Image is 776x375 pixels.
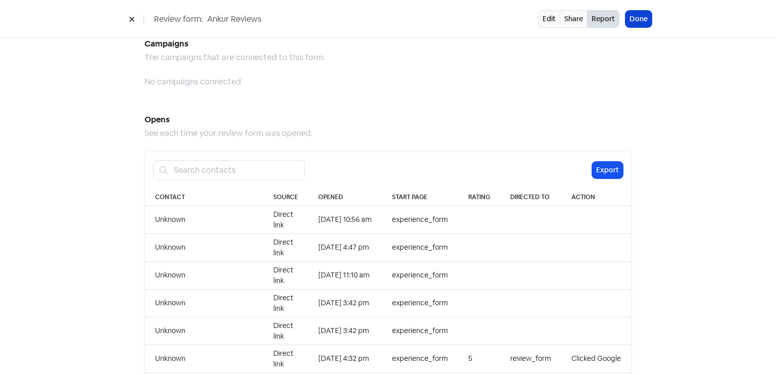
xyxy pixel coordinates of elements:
[308,289,382,317] td: [DATE] 3:42 pm
[592,162,623,178] button: Export
[382,345,458,372] td: experience_form
[144,52,632,64] div: The campaigns that are connected to this form.
[145,289,263,317] td: Unknown
[587,10,619,28] button: Report
[154,13,203,25] span: Review form:
[458,345,500,372] td: 5
[145,189,263,206] th: Contact
[500,345,561,372] td: review_form
[625,11,652,27] button: Done
[382,233,458,261] td: experience_form
[145,261,263,289] td: Unknown
[382,317,458,345] td: experience_form
[144,127,632,139] div: See each time your review form was opened.
[308,345,382,372] td: [DATE] 4:32 pm
[263,289,308,317] td: Direct link
[145,317,263,345] td: Unknown
[144,36,632,52] h5: Campaigns
[263,233,308,261] td: Direct link
[561,189,631,206] th: Action
[382,261,458,289] td: experience_form
[308,189,382,206] th: Opened
[144,76,632,88] div: No campaigns connected
[308,261,382,289] td: [DATE] 11:10 am
[382,189,458,206] th: Start page
[308,206,382,233] td: [DATE] 10:56 am
[458,189,500,206] th: Rating
[500,189,561,206] th: Directed to
[561,345,631,372] td: Clicked Google
[263,189,308,206] th: Source
[382,289,458,317] td: experience_form
[308,233,382,261] td: [DATE] 4:47 pm
[263,317,308,345] td: Direct link
[145,206,263,233] td: Unknown
[382,206,458,233] td: experience_form
[263,345,308,372] td: Direct link
[560,10,588,28] a: Share
[263,261,308,289] td: Direct link
[144,112,632,127] h5: Opens
[308,317,382,345] td: [DATE] 3:42 pm
[145,233,263,261] td: Unknown
[538,10,560,28] a: Edit
[263,206,308,233] td: Direct link
[168,160,305,180] input: Search contacts
[145,345,263,372] td: Unknown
